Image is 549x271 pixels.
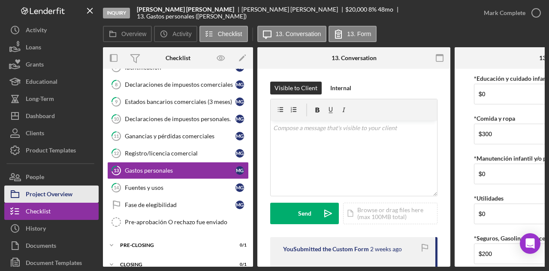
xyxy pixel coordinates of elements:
[115,82,118,87] tspan: 8
[276,30,321,37] label: 13. Conversation
[107,110,249,128] a: 10Declaraciones de impuestos personales.MG
[172,30,191,37] label: Activity
[231,262,247,267] div: 0 / 1
[474,115,515,122] label: *Comida y ropa
[345,6,367,13] span: $20,000
[166,55,190,61] div: Checklist
[274,82,317,94] div: Visible to Client
[107,76,249,93] a: 8Declaraciones de impuestos comercialesMG
[115,99,118,104] tspan: 9
[4,168,99,186] button: People
[115,64,118,70] tspan: 7
[474,195,504,202] label: *Utilidades
[4,220,99,237] button: History
[370,246,402,253] time: 2025-09-04 18:11
[125,201,235,208] div: Fase de elegibilidad
[283,246,369,253] div: You Submitted the Custom Form
[298,203,311,224] div: Send
[235,132,244,140] div: M G
[125,184,235,191] div: Fuentes y usos
[4,73,99,90] button: Educational
[125,167,235,174] div: Gastos personales
[107,179,249,196] a: 14Fuentes y usosMG
[107,162,249,179] a: 13Gastos personalesMG
[475,4,545,21] button: Mark Complete
[107,213,249,231] a: Pre-aprobación O rechazo fue enviado
[235,183,244,192] div: M G
[125,81,235,88] div: Declaraciones de impuestos comerciales
[26,56,44,75] div: Grants
[4,90,99,107] button: Long-Term
[330,82,351,94] div: Internal
[121,30,146,37] label: Overview
[235,201,244,209] div: M G
[4,203,99,220] button: Checklist
[26,125,44,144] div: Clients
[257,26,327,42] button: 13. Conversation
[26,168,44,188] div: People
[484,4,525,21] div: Mark Complete
[125,133,235,140] div: Ganancias y pérdidas comerciales
[26,142,76,161] div: Product Templates
[4,21,99,39] button: Activity
[235,115,244,123] div: M G
[26,39,41,58] div: Loans
[270,203,339,224] button: Send
[26,107,55,127] div: Dashboard
[125,116,235,122] div: Declaraciones de impuestos personales.
[26,73,57,92] div: Educational
[270,82,322,94] button: Visible to Client
[107,196,249,213] a: Fase de elegibilidadMG
[4,142,99,159] button: Product Templates
[4,56,99,73] button: Grants
[120,243,225,248] div: Pre-Closing
[103,26,152,42] button: Overview
[103,8,130,18] div: Inquiry
[241,6,345,13] div: [PERSON_NAME] [PERSON_NAME]
[125,98,235,105] div: Estados bancarios comerciales (3 meses)
[114,150,119,156] tspan: 12
[329,26,377,42] button: 13. Form
[125,219,248,225] div: Pre-aprobación O rechazo fue enviado
[235,166,244,175] div: M G
[120,262,225,267] div: Closing
[137,6,234,13] b: [PERSON_NAME] [PERSON_NAME]
[114,133,119,139] tspan: 11
[26,21,47,41] div: Activity
[231,243,247,248] div: 0 / 1
[114,167,119,173] tspan: 13
[332,55,377,61] div: 13. Conversation
[154,26,197,42] button: Activity
[4,186,99,203] button: Project Overview
[235,97,244,106] div: M G
[368,6,377,13] div: 8 %
[137,13,247,20] div: 13. Gastos personales ([PERSON_NAME])
[235,80,244,89] div: M G
[4,107,99,125] button: Dashboard
[218,30,242,37] label: Checklist
[520,233,540,254] div: Open Intercom Messenger
[26,237,56,256] div: Documents
[114,116,119,122] tspan: 10
[4,125,99,142] button: Clients
[114,185,119,190] tspan: 14
[107,93,249,110] a: 9Estados bancarios comerciales (3 meses)MG
[4,237,99,254] button: Documents
[378,6,393,13] div: 48 mo
[326,82,356,94] button: Internal
[107,145,249,162] a: 12Registro/licencia comercialMG
[26,220,46,239] div: History
[26,203,51,222] div: Checklist
[26,186,72,205] div: Project Overview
